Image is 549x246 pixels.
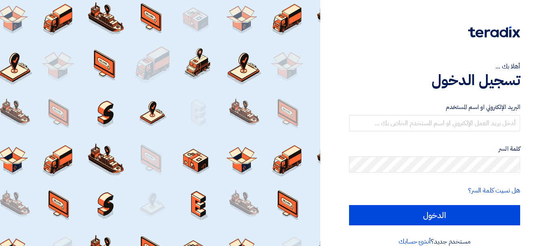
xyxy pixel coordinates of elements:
label: البريد الإلكتروني او اسم المستخدم [349,103,520,112]
label: كلمة السر [349,144,520,154]
input: أدخل بريد العمل الإلكتروني او اسم المستخدم الخاص بك ... [349,115,520,131]
a: هل نسيت كلمة السر؟ [468,186,520,195]
input: الدخول [349,205,520,225]
h1: تسجيل الدخول [349,71,520,89]
img: Teradix logo [468,26,520,38]
div: أهلا بك ... [349,62,520,71]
